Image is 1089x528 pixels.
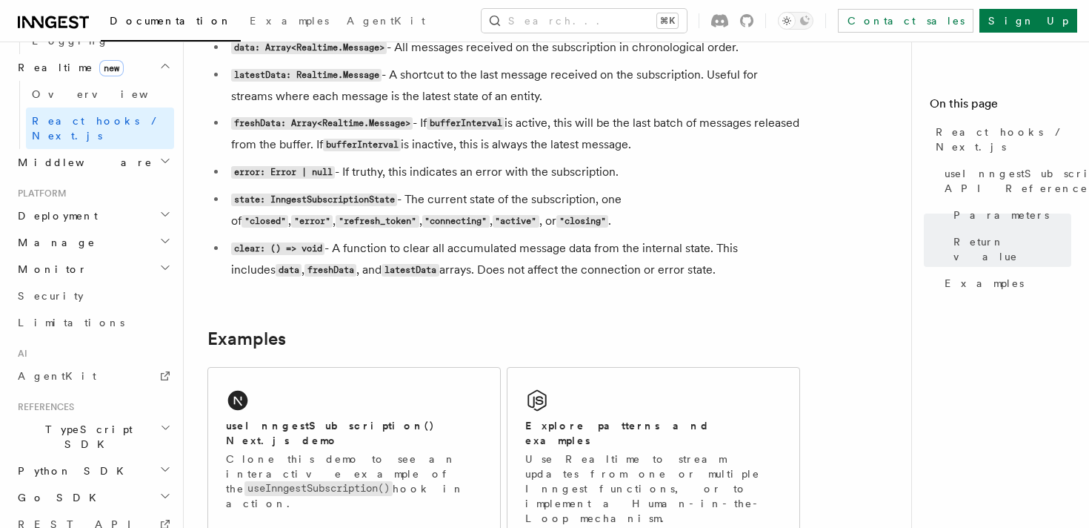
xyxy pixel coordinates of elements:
span: Overview [32,88,184,100]
li: - All messages received on the subscription in chronological order. [227,37,800,59]
code: "closing" [556,215,608,228]
a: Sign Up [979,9,1077,33]
button: Search...⌘K [482,9,687,33]
span: React hooks / Next.js [32,115,163,142]
h4: On this page [930,95,1071,119]
kbd: ⌘K [657,13,678,28]
span: Middleware [12,155,153,170]
a: Parameters [948,202,1071,228]
code: data [276,264,302,277]
a: React hooks / Next.js [26,108,174,149]
a: Contact sales [838,9,973,33]
span: React hooks / Next.js [936,125,1071,154]
li: - If is active, this will be the last batch of messages released from the buffer. If is inactive,... [227,113,800,156]
code: freshData [304,264,356,277]
button: Realtimenew [12,54,174,81]
span: new [99,60,124,76]
p: Clone this demo to see an interactive example of the hook in action. [226,452,482,511]
span: References [12,401,74,413]
code: bufferInterval [427,117,504,130]
li: - The current state of the subscription, one of , , , , , or . [227,189,800,232]
button: Deployment [12,202,174,229]
span: Monitor [12,262,87,277]
button: TypeScript SDK [12,416,174,458]
a: AgentKit [338,4,434,40]
span: Documentation [110,15,232,27]
button: Monitor [12,256,174,283]
button: Middleware [12,149,174,176]
h2: useInngestSubscription() Next.js demo [226,418,482,448]
code: state: InngestSubscriptionState [231,194,397,206]
span: AgentKit [18,370,96,382]
code: "connecting" [422,215,490,228]
span: Limitations [18,317,124,329]
span: Python SDK [12,463,133,478]
code: latestData: Realtime.Message [231,69,382,82]
span: Deployment [12,208,98,223]
code: "error" [291,215,333,228]
button: Toggle dark mode [778,12,813,30]
li: - If truthy, this indicates an error with the subscription. [227,162,800,183]
span: Go SDK [12,490,105,505]
li: - A function to clear all accumulated message data from the internal state. This includes , , and... [227,238,800,281]
a: Overview [26,81,174,108]
button: Python SDK [12,458,174,484]
code: useInngestSubscription() [244,481,393,495]
a: React hooks / Next.js [930,119,1071,160]
span: Platform [12,188,67,199]
a: Examples [241,4,338,40]
span: Return value [953,234,1071,264]
span: Examples [945,276,1024,291]
span: Parameters [953,208,1049,222]
a: useInngestSubscription() API Reference [939,160,1071,202]
code: clear: () => void [231,242,324,255]
h2: Explore patterns and examples [525,418,782,448]
code: freshData: Array<Realtime.Message> [231,117,413,130]
a: Limitations [12,309,174,336]
p: Use Realtime to stream updates from one or multiple Inngest functions, or to implement a Human-in... [525,452,782,526]
div: Realtimenew [12,81,174,149]
li: - A shortcut to the last message received on the subscription. Useful for streams where each mess... [227,65,800,107]
code: error: Error | null [231,166,335,179]
a: AgentKit [12,363,174,389]
span: Examples [250,15,329,27]
span: TypeScript SDK [12,422,160,452]
button: Go SDK [12,484,174,511]
code: "refresh_token" [336,215,419,228]
span: AI [12,348,27,360]
span: Realtime [12,60,124,75]
a: Security [12,283,174,309]
code: latestData [382,264,439,277]
span: AgentKit [347,15,425,27]
a: Examples [207,329,286,349]
button: Manage [12,229,174,256]
span: Security [18,290,84,302]
code: bufferInterval [323,139,401,151]
code: "closed" [242,215,288,228]
code: data: Array<Realtime.Message> [231,42,387,54]
a: Return value [948,228,1071,270]
code: "active" [493,215,539,228]
span: Manage [12,235,96,250]
a: Examples [939,270,1071,297]
a: Documentation [101,4,241,42]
